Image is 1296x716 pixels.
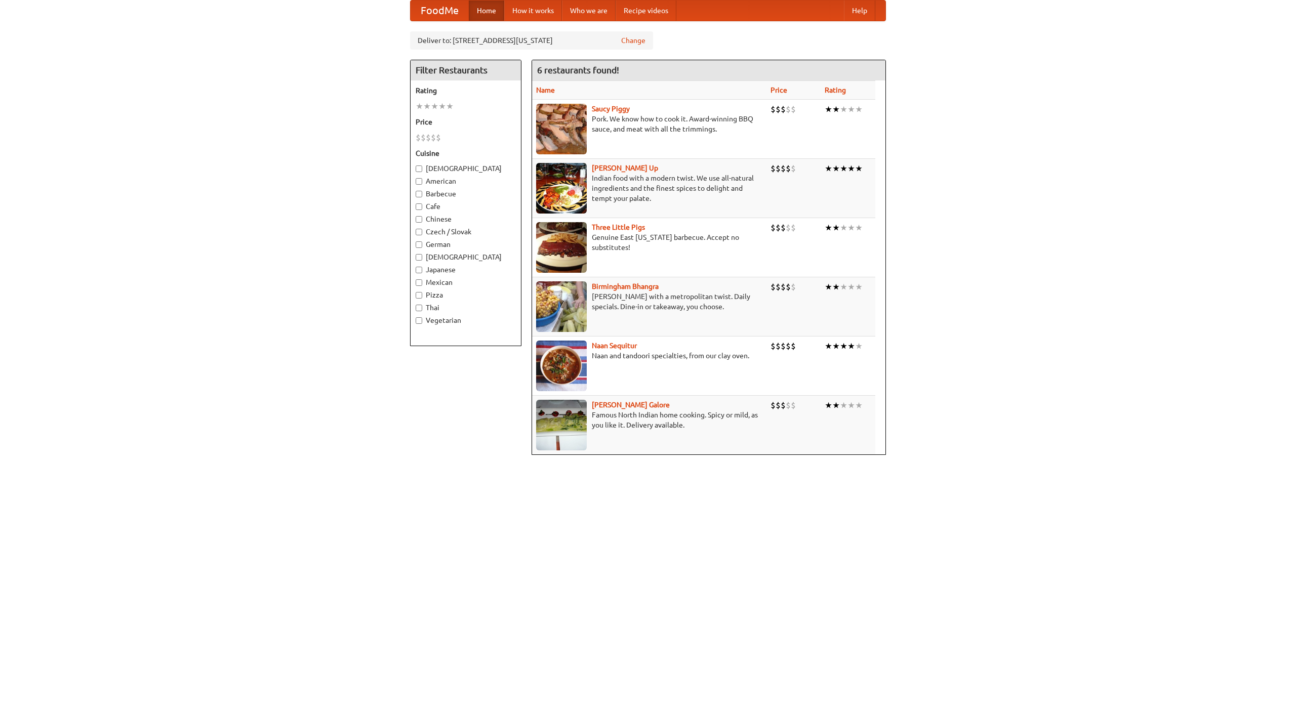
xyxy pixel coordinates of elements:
[536,291,762,312] p: [PERSON_NAME] with a metropolitan twist. Daily specials. Dine-in or takeaway, you choose.
[416,229,422,235] input: Czech / Slovak
[436,132,441,143] li: $
[416,189,516,199] label: Barbecue
[416,214,516,224] label: Chinese
[536,173,762,203] p: Indian food with a modern twist. We use all-natural ingredients and the finest spices to delight ...
[416,227,516,237] label: Czech / Slovak
[825,163,832,174] li: ★
[431,101,438,112] li: ★
[592,342,637,350] a: Naan Sequitur
[781,163,786,174] li: $
[411,60,521,80] h4: Filter Restaurants
[416,279,422,286] input: Mexican
[416,178,422,185] input: American
[847,281,855,292] li: ★
[469,1,504,21] a: Home
[776,163,781,174] li: $
[536,341,587,391] img: naansequitur.jpg
[847,163,855,174] li: ★
[840,163,847,174] li: ★
[536,400,587,450] img: currygalore.jpg
[855,400,863,411] li: ★
[416,201,516,212] label: Cafe
[791,104,796,115] li: $
[416,176,516,186] label: American
[847,400,855,411] li: ★
[592,105,630,113] a: Saucy Piggy
[411,1,469,21] a: FoodMe
[786,400,791,411] li: $
[771,400,776,411] li: $
[847,222,855,233] li: ★
[776,341,781,352] li: $
[776,400,781,411] li: $
[825,400,832,411] li: ★
[416,216,422,223] input: Chinese
[416,101,423,112] li: ★
[786,104,791,115] li: $
[416,305,422,311] input: Thai
[791,163,796,174] li: $
[536,281,587,332] img: bhangra.jpg
[616,1,676,21] a: Recipe videos
[786,281,791,292] li: $
[771,341,776,352] li: $
[847,104,855,115] li: ★
[562,1,616,21] a: Who we are
[832,341,840,352] li: ★
[832,222,840,233] li: ★
[855,281,863,292] li: ★
[536,163,587,214] img: curryup.jpg
[855,104,863,115] li: ★
[536,410,762,430] p: Famous North Indian home cooking. Spicy or mild, as you like it. Delivery available.
[416,86,516,96] h5: Rating
[416,317,422,324] input: Vegetarian
[781,222,786,233] li: $
[416,315,516,325] label: Vegetarian
[840,104,847,115] li: ★
[592,282,659,290] a: Birmingham Bhangra
[504,1,562,21] a: How it works
[416,241,422,248] input: German
[844,1,875,21] a: Help
[786,341,791,352] li: $
[825,104,832,115] li: ★
[416,290,516,300] label: Pizza
[592,401,670,409] a: [PERSON_NAME] Galore
[416,277,516,287] label: Mexican
[832,163,840,174] li: ★
[592,223,645,231] b: Three Little Pigs
[771,86,787,94] a: Price
[781,281,786,292] li: $
[416,254,422,261] input: [DEMOGRAPHIC_DATA]
[416,239,516,249] label: German
[416,165,422,172] input: [DEMOGRAPHIC_DATA]
[791,341,796,352] li: $
[825,281,832,292] li: ★
[536,86,555,94] a: Name
[410,31,653,50] div: Deliver to: [STREET_ADDRESS][US_STATE]
[781,104,786,115] li: $
[855,163,863,174] li: ★
[776,222,781,233] li: $
[592,164,658,172] a: [PERSON_NAME] Up
[832,281,840,292] li: ★
[536,114,762,134] p: Pork. We know how to cook it. Award-winning BBQ sauce, and meat with all the trimmings.
[536,222,587,273] img: littlepigs.jpg
[840,281,847,292] li: ★
[416,292,422,299] input: Pizza
[847,341,855,352] li: ★
[416,265,516,275] label: Japanese
[791,222,796,233] li: $
[840,222,847,233] li: ★
[825,86,846,94] a: Rating
[416,191,422,197] input: Barbecue
[431,132,436,143] li: $
[832,400,840,411] li: ★
[791,281,796,292] li: $
[832,104,840,115] li: ★
[840,341,847,352] li: ★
